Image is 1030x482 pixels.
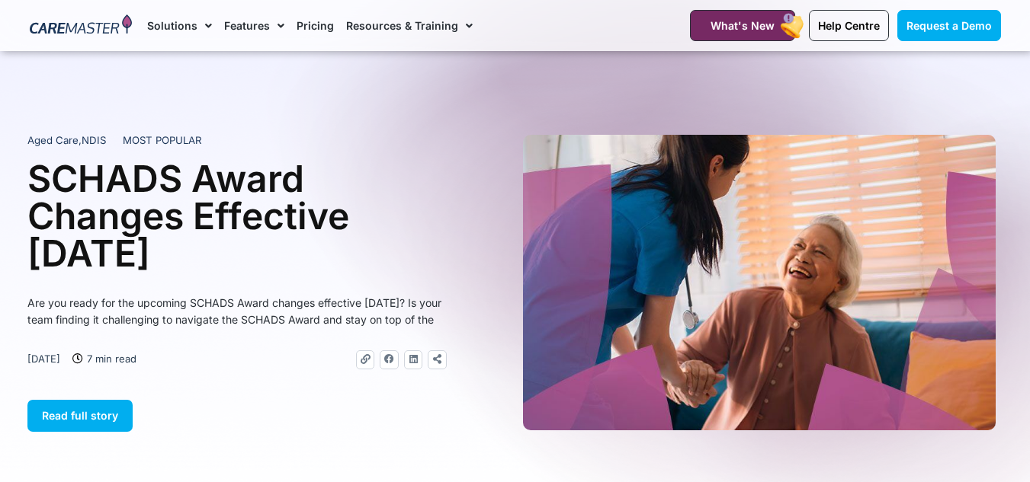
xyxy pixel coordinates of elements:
[83,350,136,367] span: 7 min read
[42,409,118,422] span: Read full story
[690,10,795,41] a: What's New
[27,134,79,146] span: Aged Care
[27,400,133,432] a: Read full story
[27,295,447,328] p: Are you ready for the upcoming SCHADS Award changes effective [DATE]? Is your team finding it cha...
[809,10,889,41] a: Help Centre
[27,353,60,365] time: [DATE]
[123,133,202,148] span: MOST POPULAR
[27,134,106,146] span: ,
[82,134,106,146] span: NDIS
[818,19,880,32] span: Help Centre
[27,160,447,272] h1: SCHADS Award Changes Effective [DATE]
[711,19,775,32] span: What's New
[906,19,992,32] span: Request a Demo
[30,14,133,37] img: CareMaster Logo
[897,10,1001,41] a: Request a Demo
[523,135,996,430] img: A heartwarming moment where a support worker in a blue uniform, with a stethoscope draped over he...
